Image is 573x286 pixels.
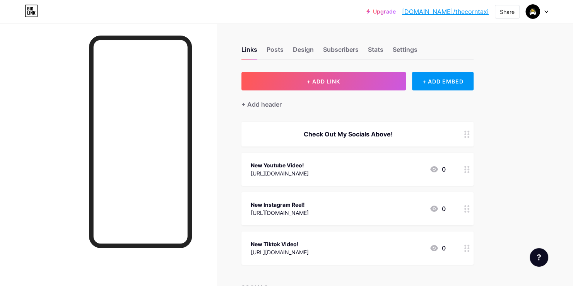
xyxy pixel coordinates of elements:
[241,45,257,59] div: Links
[293,45,314,59] div: Design
[267,45,284,59] div: Posts
[323,45,359,59] div: Subscribers
[251,209,309,217] div: [URL][DOMAIN_NAME]
[412,72,474,90] div: + ADD EMBED
[393,45,417,59] div: Settings
[366,9,396,15] a: Upgrade
[525,4,540,19] img: thecorntaxi
[241,100,282,109] div: + Add header
[251,129,446,139] div: Check Out My Socials Above!
[307,78,340,85] span: + ADD LINK
[402,7,489,16] a: [DOMAIN_NAME]/thecorntaxi
[251,248,309,256] div: [URL][DOMAIN_NAME]
[368,45,383,59] div: Stats
[251,169,309,177] div: [URL][DOMAIN_NAME]
[241,72,406,90] button: + ADD LINK
[429,165,446,174] div: 0
[429,204,446,213] div: 0
[429,243,446,253] div: 0
[500,8,515,16] div: Share
[251,201,309,209] div: New Instagram Reel!
[251,161,309,169] div: New Youtube Video!
[251,240,309,248] div: New Tiktok Video!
